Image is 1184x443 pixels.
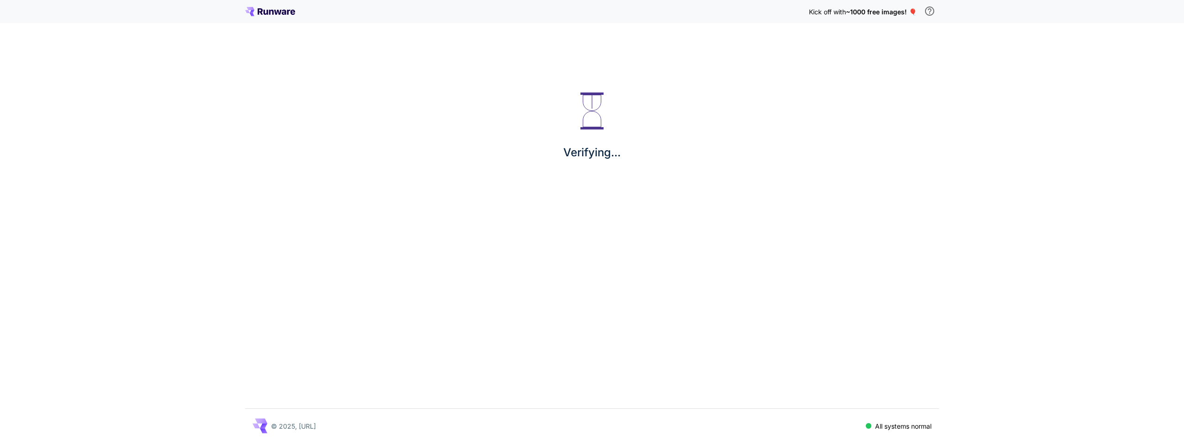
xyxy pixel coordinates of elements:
button: In order to qualify for free credit, you need to sign up with a business email address and click ... [920,2,939,20]
span: Kick off with [809,8,846,16]
p: © 2025, [URL] [271,421,316,431]
span: ~1000 free images! 🎈 [846,8,917,16]
p: Verifying... [563,144,621,161]
p: All systems normal [875,421,931,431]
